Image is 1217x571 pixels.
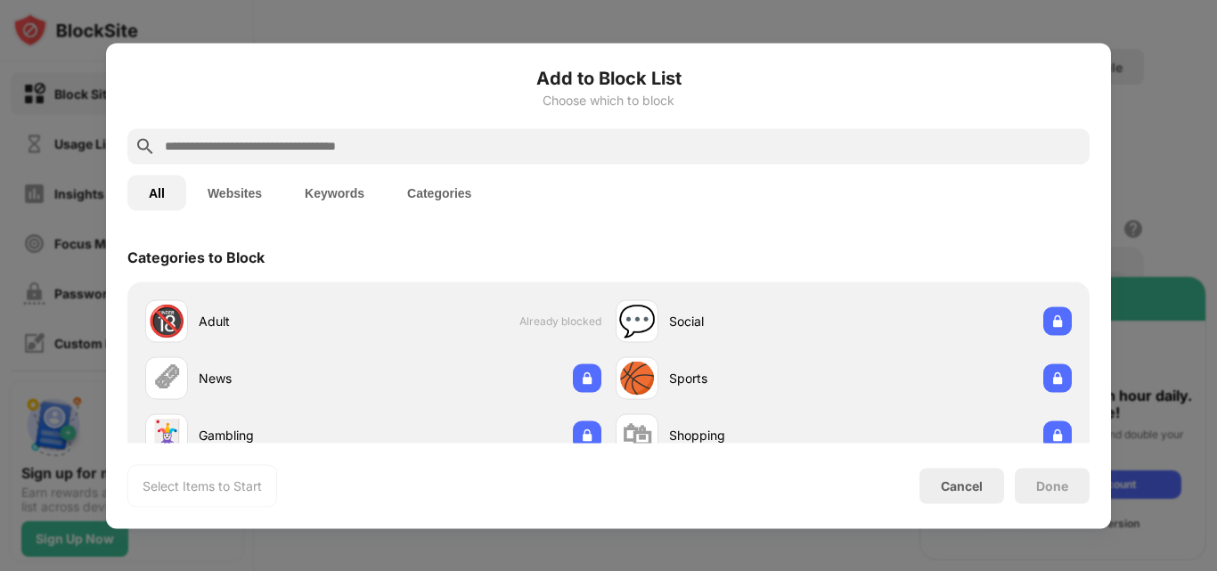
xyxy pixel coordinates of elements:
[127,175,186,210] button: All
[148,417,185,453] div: 🃏
[143,477,262,494] div: Select Items to Start
[127,93,1090,107] div: Choose which to block
[669,369,844,387] div: Sports
[283,175,386,210] button: Keywords
[622,417,652,453] div: 🛍
[618,360,656,396] div: 🏀
[199,312,373,330] div: Adult
[941,478,983,494] div: Cancel
[135,135,156,157] img: search.svg
[386,175,493,210] button: Categories
[618,303,656,339] div: 💬
[199,426,373,445] div: Gambling
[519,314,601,328] span: Already blocked
[151,360,182,396] div: 🗞
[199,369,373,387] div: News
[127,248,265,265] div: Categories to Block
[186,175,283,210] button: Websites
[669,312,844,330] div: Social
[1036,478,1068,493] div: Done
[669,426,844,445] div: Shopping
[148,303,185,339] div: 🔞
[127,64,1090,91] h6: Add to Block List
